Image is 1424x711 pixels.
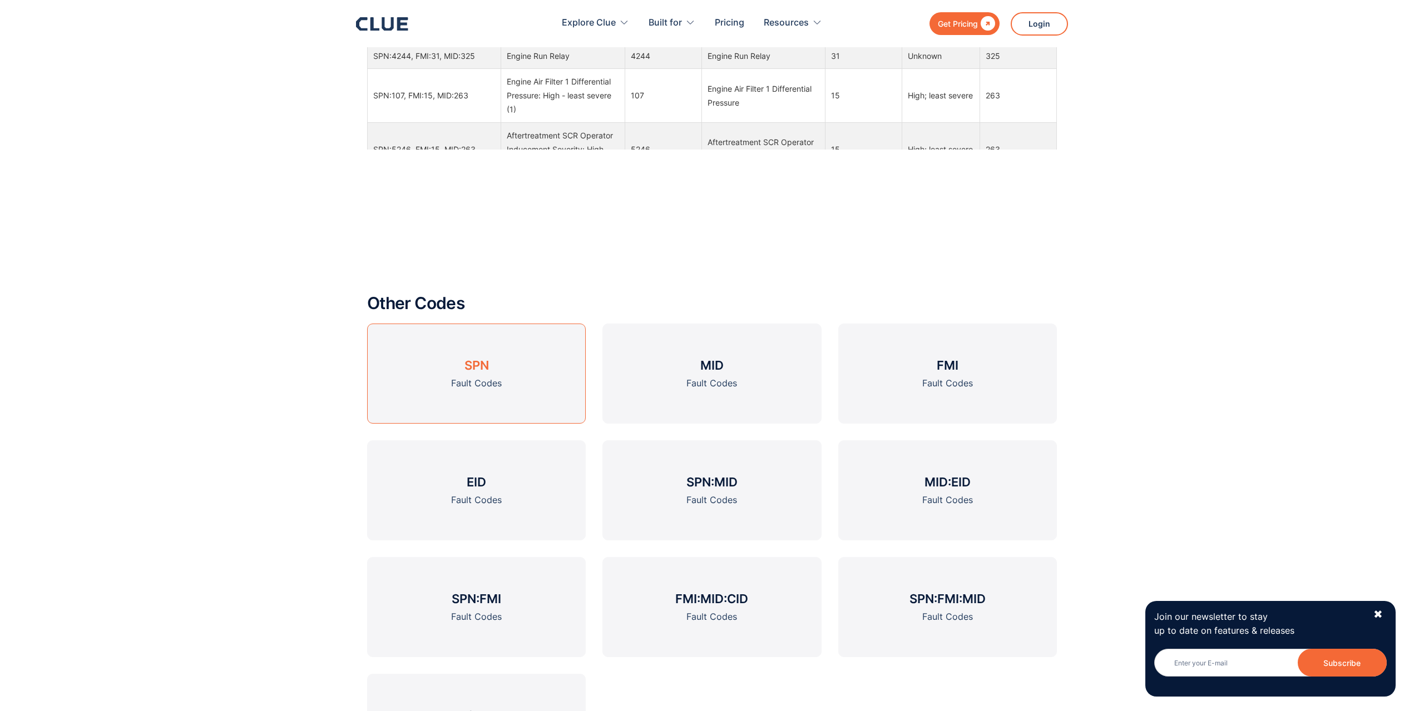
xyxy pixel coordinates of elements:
[451,376,502,390] div: Fault Codes
[922,493,973,507] div: Fault Codes
[764,6,809,41] div: Resources
[980,122,1056,176] td: 263
[825,122,902,176] td: 15
[686,474,738,490] h3: SPN:MID
[501,43,625,68] td: Engine Run Relay
[937,357,958,374] h3: FMI
[902,43,980,68] td: Unknown
[451,493,502,507] div: Fault Codes
[464,357,489,374] h3: SPN
[908,88,974,102] div: High; least severe
[929,12,1000,35] a: Get Pricing
[507,74,619,117] div: Engine Air Filter 1 Differential Pressure: High - least severe (1)
[649,6,695,41] div: Built for
[507,128,619,171] div: Aftertreatment SCR Operator Inducement Severity: High - least severe (1)
[838,324,1057,424] a: FMIFault Codes
[686,610,737,624] div: Fault Codes
[602,440,821,540] a: SPN:MIDFault Codes
[1154,649,1387,688] form: Newsletter
[367,294,1057,312] h2: Other Codes
[625,69,701,123] td: 107
[451,610,502,624] div: Fault Codes
[675,590,748,607] h3: FMI:MID:CID
[1154,649,1387,677] input: Enter your E-mail
[368,43,501,68] td: SPN:4244, FMI:31, MID:325
[367,557,586,657] a: SPN:FMIFault Codes
[701,43,825,68] td: Engine Run Relay
[908,142,974,156] div: High; least severe
[825,69,902,123] td: 15
[715,6,744,41] a: Pricing
[625,122,701,176] td: 5246
[452,590,501,607] h3: SPN:FMI
[764,6,822,41] div: Resources
[602,557,821,657] a: FMI:MID:CIDFault Codes
[838,557,1057,657] a: SPN:FMI:MIDFault Codes
[825,43,902,68] td: 31
[649,6,682,41] div: Built for
[1298,649,1387,677] input: Subscribe
[368,122,501,176] td: SPN:5246, FMI:15, MID:263
[368,69,501,123] td: SPN:107, FMI:15, MID:263
[922,376,973,390] div: Fault Codes
[909,590,986,607] h3: SPN:FMI:MID
[602,324,821,424] a: MIDFault Codes
[1373,608,1383,621] div: ✖
[686,376,737,390] div: Fault Codes
[367,440,586,540] a: EIDFault Codes
[938,17,978,31] div: Get Pricing
[838,440,1057,540] a: MID:EIDFault Codes
[1154,610,1363,638] p: Join our newsletter to stay up to date on features & releases
[708,82,819,110] div: Engine Air Filter 1 Differential Pressure
[367,324,586,424] a: SPNFault Codes
[625,43,701,68] td: 4244
[978,17,995,31] div: 
[1011,12,1068,36] a: Login
[924,474,971,490] h3: MID:EID
[562,6,616,41] div: Explore Clue
[562,6,629,41] div: Explore Clue
[700,357,724,374] h3: MID
[708,135,819,163] div: Aftertreatment SCR Operator Inducement Severity
[980,43,1056,68] td: 325
[922,610,973,624] div: Fault Codes
[467,474,486,490] h3: EID
[686,493,737,507] div: Fault Codes
[980,69,1056,123] td: 263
